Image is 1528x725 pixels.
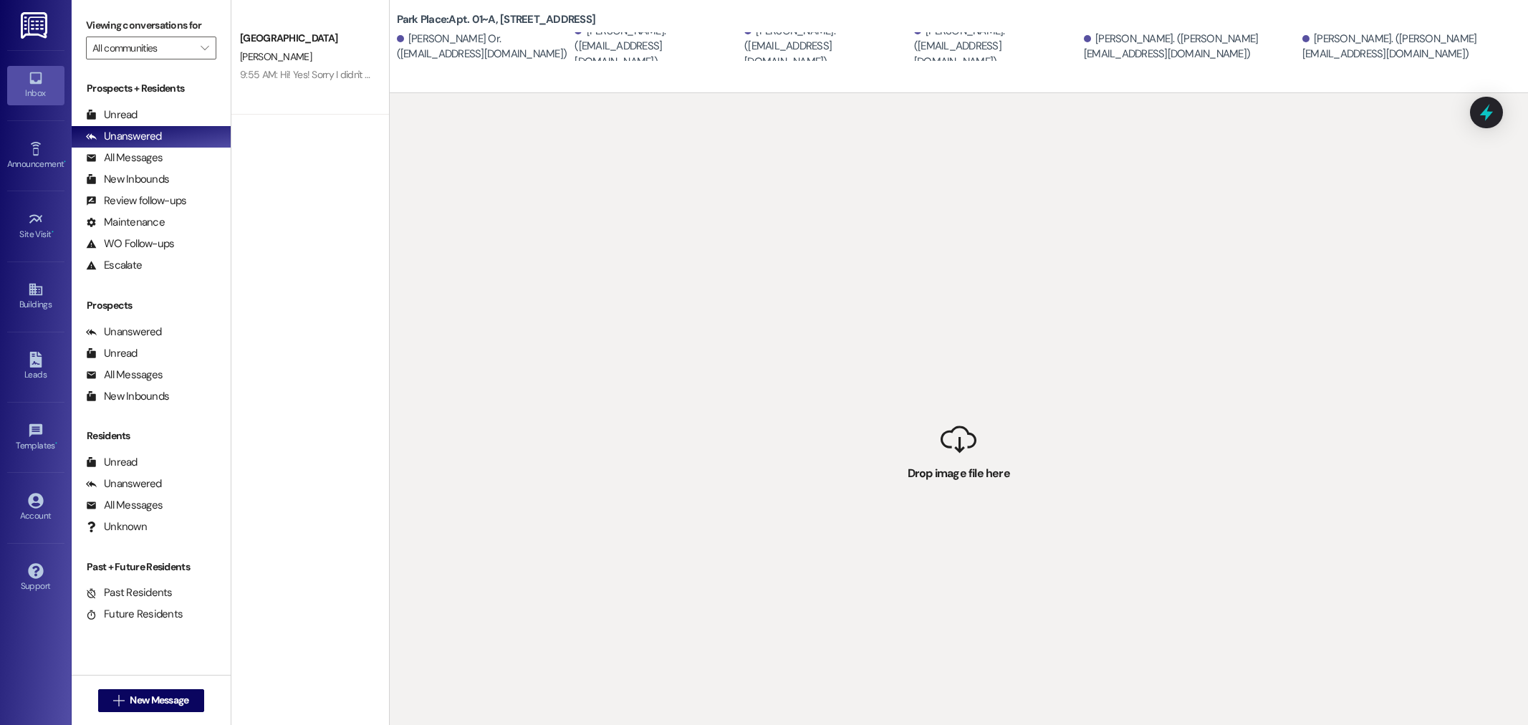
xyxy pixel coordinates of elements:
[86,476,162,491] div: Unanswered
[575,24,741,69] div: [PERSON_NAME]. ([EMAIL_ADDRESS][DOMAIN_NAME])
[1084,32,1299,62] div: [PERSON_NAME]. ([PERSON_NAME][EMAIL_ADDRESS][DOMAIN_NAME])
[744,24,910,69] div: [PERSON_NAME]. ([EMAIL_ADDRESS][DOMAIN_NAME])
[201,42,208,54] i: 
[21,12,50,39] img: ResiDesk Logo
[7,207,64,246] a: Site Visit •
[86,585,173,600] div: Past Residents
[240,31,373,46] div: [GEOGRAPHIC_DATA]
[55,438,57,448] span: •
[72,560,231,575] div: Past + Future Residents
[72,81,231,96] div: Prospects + Residents
[7,418,64,457] a: Templates •
[86,498,163,513] div: All Messages
[397,32,572,62] div: [PERSON_NAME] Or. ([EMAIL_ADDRESS][DOMAIN_NAME])
[86,150,163,165] div: All Messages
[7,489,64,527] a: Account
[86,215,165,230] div: Maintenance
[397,12,596,27] b: Park Place: Apt. 01~A, [STREET_ADDRESS]
[98,689,204,712] button: New Message
[86,607,183,622] div: Future Residents
[72,298,231,313] div: Prospects
[7,347,64,386] a: Leads
[52,227,54,237] span: •
[86,258,142,273] div: Escalate
[240,68,1105,81] div: 9:55 AM: Hi! Yes! Sorry I didn't get back with you sooner, I wanted to talk to my daughter on her...
[914,24,1080,69] div: [PERSON_NAME]. ([EMAIL_ADDRESS][DOMAIN_NAME])
[7,559,64,597] a: Support
[130,693,188,708] span: New Message
[86,325,162,340] div: Unanswered
[86,368,163,383] div: All Messages
[86,129,162,144] div: Unanswered
[92,37,193,59] input: All communities
[86,389,169,404] div: New Inbounds
[64,157,66,167] span: •
[240,50,312,63] span: [PERSON_NAME]
[86,14,216,37] label: Viewing conversations for
[7,66,64,105] a: Inbox
[7,277,64,316] a: Buildings
[86,519,147,534] div: Unknown
[86,236,174,251] div: WO Follow-ups
[1302,32,1517,62] div: [PERSON_NAME]. ([PERSON_NAME][EMAIL_ADDRESS][DOMAIN_NAME])
[113,695,124,706] i: 
[86,107,138,123] div: Unread
[86,172,169,187] div: New Inbounds
[86,346,138,361] div: Unread
[86,455,138,470] div: Unread
[72,428,231,443] div: Residents
[86,193,186,208] div: Review follow-ups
